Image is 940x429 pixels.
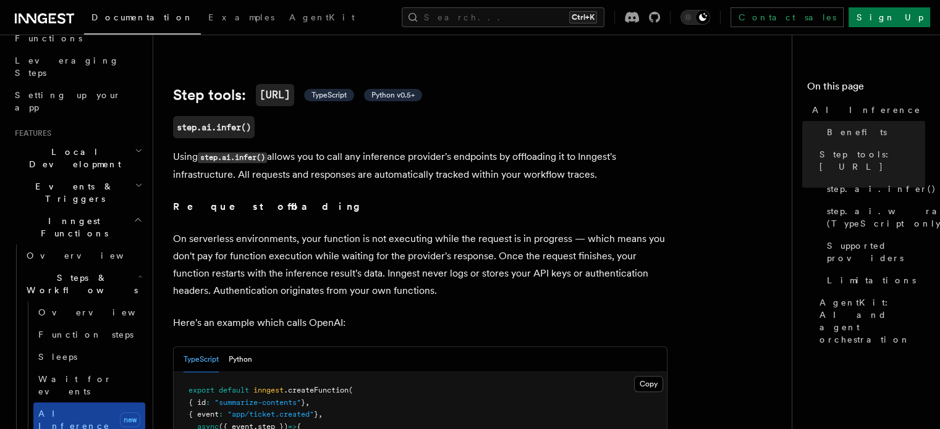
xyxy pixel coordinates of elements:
a: Setting up your app [10,84,145,119]
span: Steps & Workflows [22,272,138,296]
a: Limitations [822,269,925,291]
code: step.ai.infer() [198,152,267,163]
p: On serverless environments, your function is not executing while the request is in progress — whi... [173,230,667,299]
a: Documentation [84,4,201,35]
span: "app/ticket.created" [227,410,314,419]
span: Setting up your app [15,90,121,112]
button: Events & Triggers [10,175,145,210]
span: , [305,398,310,407]
a: Contact sales [730,7,844,27]
span: "summarize-contents" [214,398,301,407]
span: Leveraging Steps [15,56,119,78]
a: Supported providers [822,235,925,269]
span: , [318,410,323,419]
span: { event [188,410,219,419]
button: Toggle dark mode [680,10,710,25]
span: Inngest Functions [10,215,133,239]
span: Local Development [10,146,135,170]
span: .createFunction [284,386,349,394]
span: inngest [253,386,284,394]
a: Step tools: [URL] [815,143,925,178]
span: Documentation [91,12,193,22]
span: { id [188,398,206,407]
a: Function steps [33,323,145,346]
kbd: Ctrl+K [569,11,597,23]
button: Search...Ctrl+K [402,7,604,27]
a: AgentKit: AI and agent orchestration [815,291,925,351]
span: default [219,386,249,394]
span: ( [349,386,353,394]
span: Step tools: [URL] [819,148,925,173]
span: : [206,398,210,407]
span: : [219,410,223,419]
button: Local Development [10,141,145,175]
span: Function steps [38,330,133,339]
span: } [301,398,305,407]
button: Python [229,347,252,372]
code: [URL] [256,84,294,106]
span: Events & Triggers [10,180,135,205]
a: Examples [201,4,282,33]
a: Leveraging Steps [10,49,145,84]
a: Step tools:[URL] TypeScript Python v0.5+ [173,84,422,106]
a: Overview [33,301,145,323]
span: Sleeps [38,352,77,362]
span: AI Inference [812,104,921,116]
span: Limitations [827,274,916,286]
span: AgentKit: AI and agent orchestration [819,296,925,346]
span: Python v0.5+ [371,90,415,100]
a: Sign Up [849,7,930,27]
a: Benefits [822,121,925,143]
span: Examples [208,12,274,22]
span: Features [10,128,51,138]
button: Inngest Functions [10,210,145,244]
span: export [188,386,214,394]
span: AgentKit [289,12,355,22]
a: AgentKit [282,4,362,33]
span: Benefits [827,126,887,138]
span: step.ai.infer() [827,183,936,195]
p: Using allows you to call any inference provider's endpoints by offloading it to Inngest's infrast... [173,148,667,183]
button: Steps & Workflows [22,267,145,301]
span: TypeScript [311,90,347,100]
a: Overview [22,244,145,267]
p: Here's an example which calls OpenAI: [173,314,667,331]
button: TypeScript [184,347,219,372]
a: Wait for events [33,368,145,402]
a: step.ai.infer() [822,178,925,200]
button: Copy [634,376,663,392]
span: new [120,412,140,427]
a: step.ai.wrap() (TypeScript only) [822,200,925,235]
h4: On this page [807,79,925,99]
a: AI Inference [807,99,925,121]
strong: Request offloading [173,201,369,212]
span: Supported providers [827,239,925,264]
span: Overview [38,307,166,317]
span: Overview [27,251,154,260]
a: Sleeps [33,346,145,368]
a: step.ai.infer() [173,116,255,138]
span: Wait for events [38,374,112,396]
span: } [314,410,318,419]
